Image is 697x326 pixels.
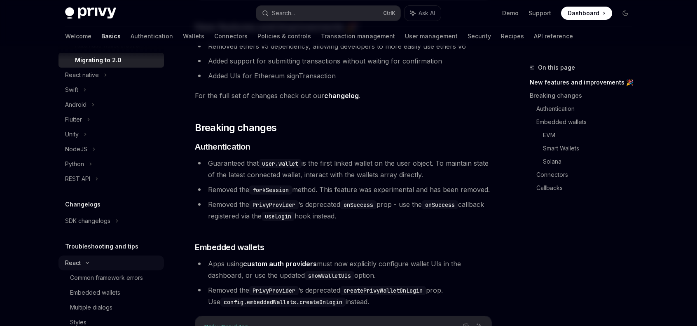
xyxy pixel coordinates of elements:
a: Embedded wallets [536,115,639,129]
span: Embedded wallets [195,242,264,253]
code: PrivyProvider [249,200,299,209]
div: Search... [272,8,295,18]
span: On this page [538,63,575,73]
li: Added support for submitting transactions without waiting for confirmation [195,55,492,67]
div: Android [65,100,87,110]
span: Removed the ’s deprecated prop. Use instead. [208,286,443,306]
div: Common framework errors [70,273,143,283]
a: Authentication [131,26,173,46]
span: Ctrl K [383,10,395,16]
a: Policies & controls [257,26,311,46]
span: Guaranteed that is the first linked wallet on the user object. To maintain state of the latest co... [208,159,489,179]
div: Migrating to 2.0 [75,55,122,65]
span: Removed the ’s deprecated prop - use the callback registered via the hook instead. [208,200,484,220]
a: User management [405,26,458,46]
a: changelog [324,91,359,100]
a: New features and improvements 🎉 [530,76,639,89]
div: Multiple dialogs [70,303,112,312]
button: Toggle dark mode [619,7,632,20]
a: Common framework errors [58,270,164,285]
span: Ask AI [419,9,435,17]
code: forkSession [249,185,292,195]
div: Flutter [65,115,82,124]
a: Migrating to 2.0 [58,53,164,68]
a: Transaction management [321,26,395,46]
a: Embedded wallets [58,285,164,300]
code: useLogin [262,212,295,221]
div: NodeJS [65,144,87,154]
a: Security [468,26,491,46]
code: PrivyProvider [249,286,299,295]
a: Breaking changes [530,89,639,102]
div: SDK changelogs [65,216,110,226]
a: Callbacks [536,181,639,195]
span: Breaking changes [195,121,276,134]
li: Removed ethers v5 dependency, allowing developers to more easily use ethers v6 [195,40,492,52]
code: createPrivyWalletOnLogin [340,286,426,295]
a: EVM [543,129,639,142]
span: Dashboard [568,9,599,17]
a: Wallets [183,26,204,46]
h5: Troubleshooting and tips [65,242,138,251]
a: Basics [101,26,121,46]
a: API reference [534,26,573,46]
code: config.embeddedWallets.createOnLogin [220,298,346,307]
code: showWalletUIs [305,271,354,280]
li: Added UIs for Ethereum signTransaction [195,70,492,82]
div: Python [65,159,84,169]
a: Connectors [214,26,248,46]
a: Authentication [536,102,639,115]
a: Connectors [536,168,639,181]
h5: Changelogs [65,199,101,209]
a: custom auth providers [243,260,317,268]
button: Search...CtrlK [256,6,400,21]
img: dark logo [65,7,116,19]
a: Multiple dialogs [58,300,164,315]
span: Removed the method. This feature was experimental and has been removed. [208,185,490,194]
a: Solana [543,155,639,168]
code: onSuccess [422,200,458,209]
a: Welcome [65,26,91,46]
a: Smart Wallets [543,142,639,155]
a: Dashboard [561,7,612,20]
div: Swift [65,85,78,95]
span: Apps using must now explicitly configure wallet UIs in the dashboard, or use the updated option. [208,260,461,279]
div: Embedded wallets [70,288,120,298]
a: Recipes [501,26,524,46]
div: React native [65,70,99,80]
a: Support [529,9,551,17]
code: onSuccess [340,200,377,209]
a: Demo [502,9,519,17]
code: user.wallet [259,159,302,168]
div: Unity [65,129,79,139]
div: React [65,258,81,268]
span: Authentication [195,141,250,152]
span: For the full set of changes check out our . [195,90,492,101]
div: REST API [65,174,90,184]
button: Ask AI [405,6,441,21]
